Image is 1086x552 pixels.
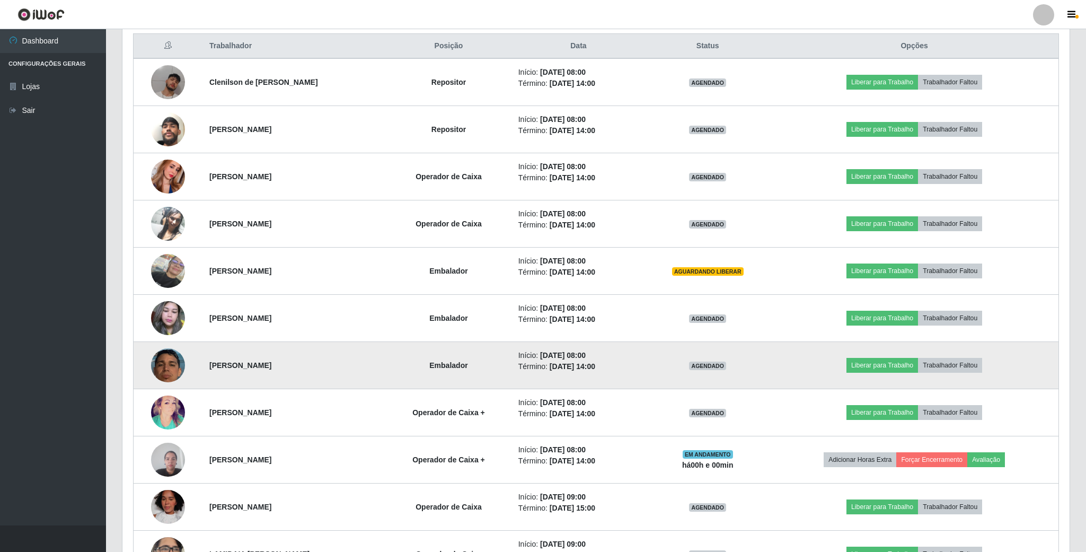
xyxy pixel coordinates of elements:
img: 1720171489810.jpeg [151,254,185,288]
strong: [PERSON_NAME] [209,220,271,228]
strong: [PERSON_NAME] [209,314,271,322]
li: Término: [518,172,639,183]
time: [DATE] 14:00 [550,126,595,135]
li: Início: [518,397,639,408]
strong: Operador de Caixa + [412,408,485,417]
time: [DATE] 14:00 [550,409,595,418]
strong: [PERSON_NAME] [209,408,271,417]
button: Liberar para Trabalho [846,405,918,420]
button: Adicionar Horas Extra [824,452,896,467]
strong: Repositor [431,78,466,86]
button: Trabalhador Faltou [918,358,982,373]
th: Posição [385,34,512,59]
strong: [PERSON_NAME] [209,503,271,511]
time: [DATE] 08:00 [540,445,586,454]
strong: Embalador [429,267,467,275]
button: Trabalhador Faltou [918,264,982,278]
li: Início: [518,303,639,314]
button: Liberar para Trabalho [846,122,918,137]
button: Trabalhador Faltou [918,405,982,420]
strong: [PERSON_NAME] [209,267,271,275]
time: [DATE] 15:00 [550,504,595,512]
li: Início: [518,67,639,78]
span: AGENDADO [689,78,726,87]
time: [DATE] 08:00 [540,257,586,265]
li: Início: [518,539,639,550]
span: AGENDADO [689,362,726,370]
time: [DATE] 08:00 [540,304,586,312]
img: 1744290479974.jpeg [151,146,185,207]
strong: [PERSON_NAME] [209,455,271,464]
button: Trabalhador Faltou [918,75,982,90]
time: [DATE] 14:00 [550,362,595,371]
button: Forçar Encerramento [896,452,967,467]
time: [DATE] 08:00 [540,68,586,76]
span: EM ANDAMENTO [683,450,733,459]
img: 1711972045380.jpeg [151,337,185,393]
li: Término: [518,503,639,514]
span: AGENDADO [689,503,726,512]
li: Término: [518,220,639,231]
strong: Operador de Caixa + [412,455,485,464]
time: [DATE] 14:00 [550,268,595,276]
button: Trabalhador Faltou [918,311,982,326]
time: [DATE] 14:00 [550,457,595,465]
button: Trabalhador Faltou [918,122,982,137]
strong: Embalador [429,314,467,322]
strong: Operador de Caixa [416,220,482,228]
strong: [PERSON_NAME] [209,125,271,134]
time: [DATE] 08:00 [540,209,586,218]
li: Término: [518,267,639,278]
button: Trabalhador Faltou [918,169,982,184]
li: Término: [518,361,639,372]
time: [DATE] 14:00 [550,315,595,323]
li: Início: [518,492,639,503]
strong: há 00 h e 00 min [682,461,734,469]
button: Liberar para Trabalho [846,358,918,373]
img: 1598866679921.jpeg [151,388,185,438]
strong: [PERSON_NAME] [209,172,271,181]
button: Trabalhador Faltou [918,216,982,231]
strong: Operador de Caixa [416,503,482,511]
strong: Embalador [429,361,467,370]
li: Término: [518,125,639,136]
th: Data [512,34,645,59]
time: [DATE] 09:00 [540,493,586,501]
strong: Repositor [431,125,466,134]
li: Início: [518,256,639,267]
span: AGENDADO [689,126,726,134]
time: [DATE] 08:00 [540,351,586,360]
button: Liberar para Trabalho [846,216,918,231]
time: [DATE] 14:00 [550,79,595,87]
th: Status [645,34,770,59]
li: Início: [518,208,639,220]
img: 1741962019779.jpeg [151,99,185,160]
th: Opções [770,34,1058,59]
button: Liberar para Trabalho [846,264,918,278]
time: [DATE] 14:00 [550,221,595,229]
span: AGENDADO [689,314,726,323]
li: Término: [518,314,639,325]
li: Término: [518,78,639,89]
time: [DATE] 08:00 [540,398,586,407]
th: Trabalhador [203,34,385,59]
time: [DATE] 09:00 [540,540,586,548]
img: 1731148670684.jpeg [151,437,185,482]
span: AGENDADO [689,173,726,181]
li: Início: [518,444,639,455]
img: CoreUI Logo [17,8,65,21]
img: 1634907805222.jpeg [151,296,185,341]
time: [DATE] 08:00 [540,162,586,171]
button: Trabalhador Faltou [918,500,982,514]
li: Início: [518,350,639,361]
button: Avaliação [967,452,1005,467]
button: Liberar para Trabalho [846,311,918,326]
time: [DATE] 08:00 [540,115,586,124]
button: Liberar para Trabalho [846,169,918,184]
button: Liberar para Trabalho [846,500,918,514]
li: Início: [518,161,639,172]
span: AGENDADO [689,409,726,417]
li: Término: [518,455,639,467]
span: AGENDADO [689,220,726,229]
li: Início: [518,114,639,125]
